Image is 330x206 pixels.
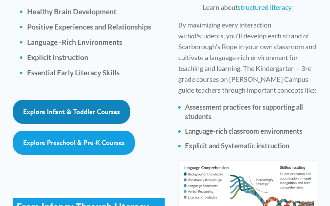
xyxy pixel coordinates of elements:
a: Explore Infant & Toddler Courses [13,100,130,124]
b: Essential Early Literacy Skills [27,68,120,77]
b: Explicit Instruction [27,53,88,61]
p: By maximizing every interaction with students, you'll develop each strand of Scarborough's Rope i... [178,19,317,95]
strong: Healthy Brain Development [27,7,116,16]
b: Positive Experiences and Relationships [27,22,151,31]
p: Learn about [178,2,317,13]
i: all [191,32,198,40]
span: Explore Infant & Toddler Courses [23,108,120,116]
b: Language -Rich Environments [27,38,122,46]
strong: Explicit and Systematic instruction [185,142,289,150]
a: Explore Preschool & Pre-K Courses [13,131,135,155]
strong: Language-rich classroom environments [185,127,302,135]
a: structured literacy. [238,3,293,11]
span: Explore Preschool & Pre-K Courses [23,138,125,147]
strong: Assessment practices for supporting all students [185,103,303,120]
